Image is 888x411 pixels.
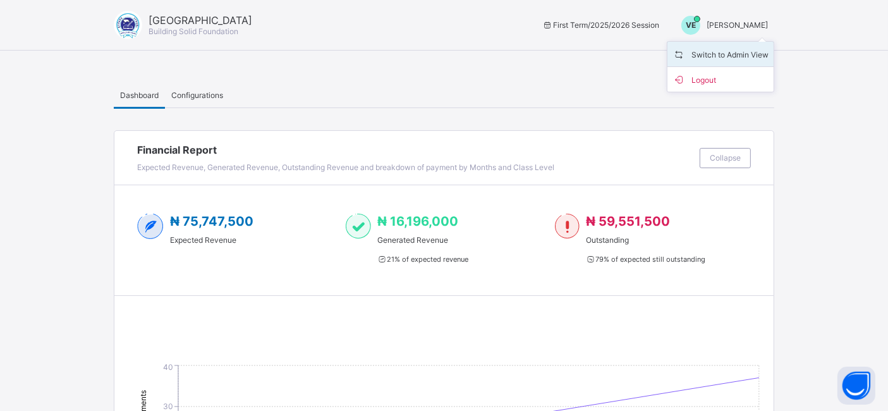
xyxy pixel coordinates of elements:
[555,214,580,239] img: outstanding-1.146d663e52f09953f639664a84e30106.svg
[346,214,370,239] img: paid-1.3eb1404cbcb1d3b736510a26bbfa3ccb.svg
[170,214,253,229] span: ₦ 75,747,500
[137,144,693,156] span: Financial Report
[377,235,468,245] span: Generated Revenue
[586,214,670,229] span: ₦ 59,551,500
[586,235,705,245] span: Outstanding
[672,72,769,87] span: Logout
[686,20,696,30] span: VE
[137,163,554,172] span: Expected Revenue, Generated Revenue, Outstanding Revenue and breakdown of payment by Months and C...
[377,255,468,264] span: 21 % of expected revenue
[149,27,238,36] span: Building Solid Foundation
[137,214,164,239] img: expected-2.4343d3e9d0c965b919479240f3db56ac.svg
[120,90,159,100] span: Dashboard
[149,14,252,27] span: [GEOGRAPHIC_DATA]
[170,235,253,245] span: Expected Revenue
[171,90,223,100] span: Configurations
[710,153,741,163] span: Collapse
[163,362,173,372] tspan: 40
[837,367,875,405] button: Open asap
[377,214,458,229] span: ₦ 16,196,000
[672,47,769,61] span: Switch to Admin View
[667,67,774,92] li: dropdown-list-item-buttom-1
[707,20,768,30] span: [PERSON_NAME]
[163,402,173,411] tspan: 30
[542,20,659,30] span: session/term information
[586,255,705,264] span: 79 % of expected still outstanding
[667,42,774,67] li: dropdown-list-item-name-0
